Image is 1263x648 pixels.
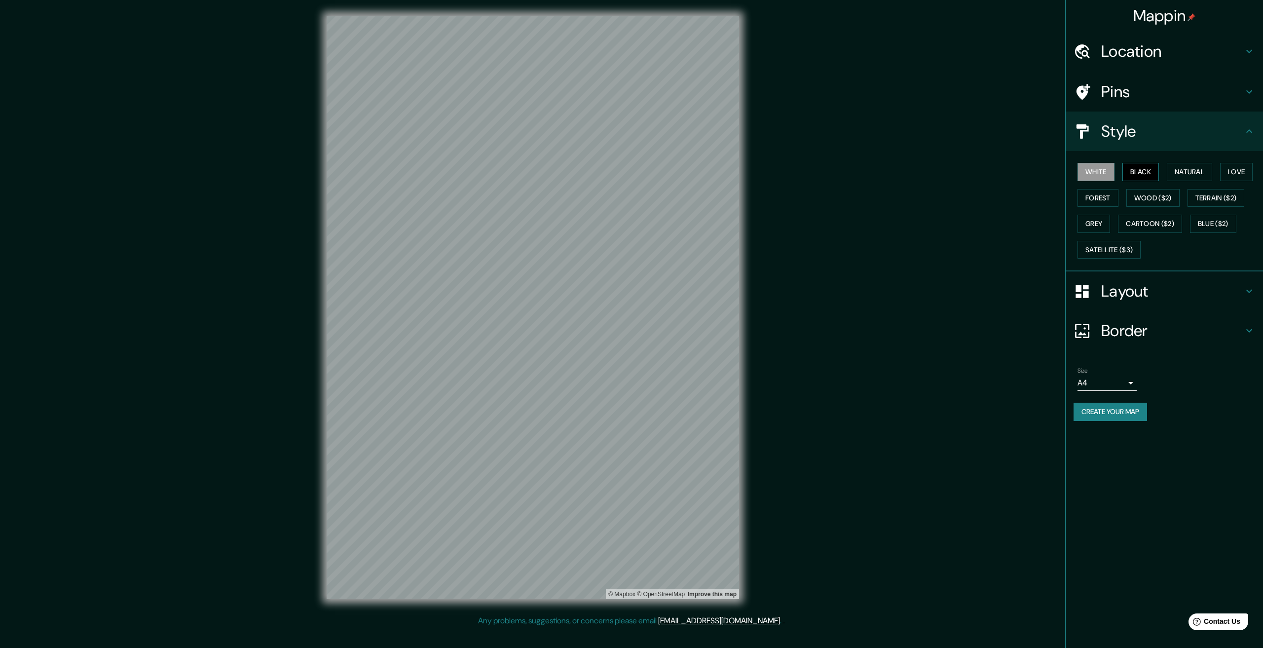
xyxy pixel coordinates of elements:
[327,16,739,599] canvas: Map
[783,615,785,627] div: .
[781,615,783,627] div: .
[1101,41,1243,61] h4: Location
[1066,271,1263,311] div: Layout
[658,615,780,626] a: [EMAIL_ADDRESS][DOMAIN_NAME]
[1066,311,1263,350] div: Border
[1066,112,1263,151] div: Style
[1077,367,1088,375] label: Size
[1101,82,1243,102] h4: Pins
[1101,121,1243,141] h4: Style
[1101,321,1243,341] h4: Border
[1133,6,1196,26] h4: Mappin
[637,591,685,598] a: OpenStreetMap
[608,591,635,598] a: Mapbox
[1188,13,1195,21] img: pin-icon.png
[1077,189,1118,207] button: Forest
[1077,215,1110,233] button: Grey
[1220,163,1253,181] button: Love
[1118,215,1182,233] button: Cartoon ($2)
[1167,163,1212,181] button: Natural
[1122,163,1159,181] button: Black
[1101,281,1243,301] h4: Layout
[1066,72,1263,112] div: Pins
[1074,403,1147,421] button: Create your map
[478,615,781,627] p: Any problems, suggestions, or concerns please email .
[1126,189,1180,207] button: Wood ($2)
[1066,32,1263,71] div: Location
[1077,241,1141,259] button: Satellite ($3)
[1077,375,1137,391] div: A4
[1190,215,1236,233] button: Blue ($2)
[1188,189,1245,207] button: Terrain ($2)
[688,591,737,598] a: Map feedback
[1077,163,1114,181] button: White
[1175,610,1252,637] iframe: Help widget launcher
